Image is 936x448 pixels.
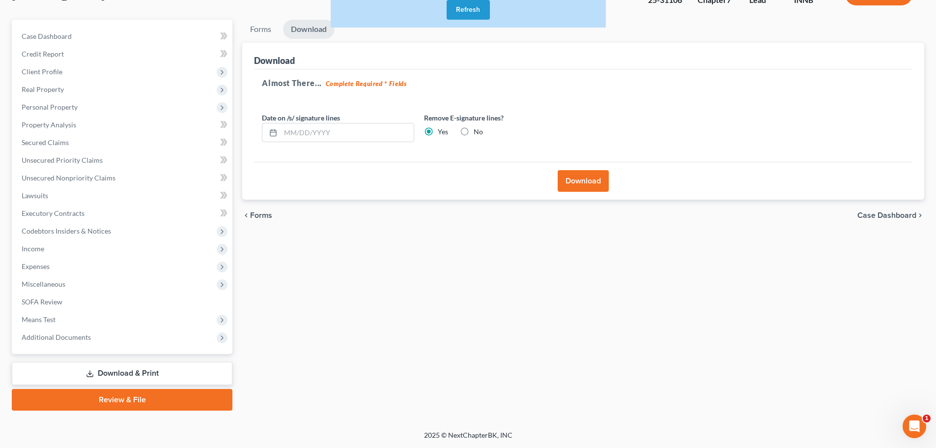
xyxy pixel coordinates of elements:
span: Case Dashboard [22,32,72,40]
button: chevron_left Forms [242,211,285,219]
a: Download [283,20,335,39]
span: Means Test [22,315,56,324]
span: Codebtors Insiders & Notices [22,227,111,235]
span: Lawsuits [22,191,48,200]
span: Unsecured Nonpriority Claims [22,174,115,182]
span: Unsecured Priority Claims [22,156,103,164]
span: Case Dashboard [857,211,916,219]
span: 1 [923,415,931,422]
i: chevron_left [242,211,250,219]
a: Case Dashboard chevron_right [857,211,924,219]
input: MM/DD/YYYY [281,123,414,142]
label: Date on /s/ signature lines [262,113,340,123]
span: Miscellaneous [22,280,65,288]
span: Client Profile [22,67,62,76]
a: SOFA Review [14,293,232,311]
h5: Almost There... [262,77,905,89]
iframe: Intercom live chat [903,415,926,438]
div: Download [254,55,295,66]
strong: Complete Required * Fields [326,80,407,88]
a: Review & File [12,389,232,411]
a: Property Analysis [14,116,232,134]
span: Credit Report [22,50,64,58]
span: Real Property [22,85,64,93]
a: Unsecured Nonpriority Claims [14,169,232,187]
span: Expenses [22,262,50,270]
a: Download & Print [12,362,232,385]
a: Forms [242,20,279,39]
a: Lawsuits [14,187,232,205]
span: Personal Property [22,103,78,111]
label: No [474,127,483,137]
a: Case Dashboard [14,28,232,45]
a: Executory Contracts [14,205,232,222]
button: Download [558,170,609,192]
span: Executory Contracts [22,209,85,217]
span: Secured Claims [22,138,69,147]
span: Additional Documents [22,333,91,341]
label: Remove E-signature lines? [424,113,576,123]
span: Forms [250,211,272,219]
a: Unsecured Priority Claims [14,151,232,169]
span: Property Analysis [22,120,76,129]
a: Credit Report [14,45,232,63]
span: Income [22,244,44,253]
span: SOFA Review [22,298,62,306]
i: chevron_right [916,211,924,219]
label: Yes [438,127,448,137]
div: 2025 © NextChapterBK, INC [188,430,748,448]
a: Secured Claims [14,134,232,151]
